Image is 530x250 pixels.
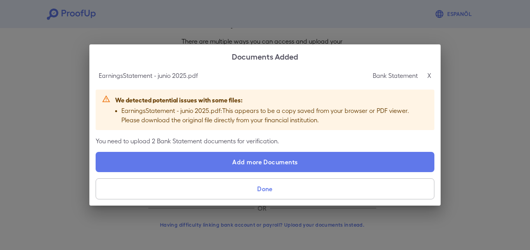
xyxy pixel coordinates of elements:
[373,71,418,80] p: Bank Statement
[99,71,198,80] p: EarningsStatement - junio 2025.pdf
[96,136,434,146] p: You need to upload 2 Bank Statement documents for verification.
[96,152,434,172] label: Add more Documents
[89,44,441,68] h2: Documents Added
[96,178,434,199] button: Done
[115,95,428,104] p: We detected potential issues with some files:
[121,106,428,125] p: EarningsStatement - junio 2025.pdf : This appears to be a copy saved from your browser or PDF vie...
[427,71,431,80] p: X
